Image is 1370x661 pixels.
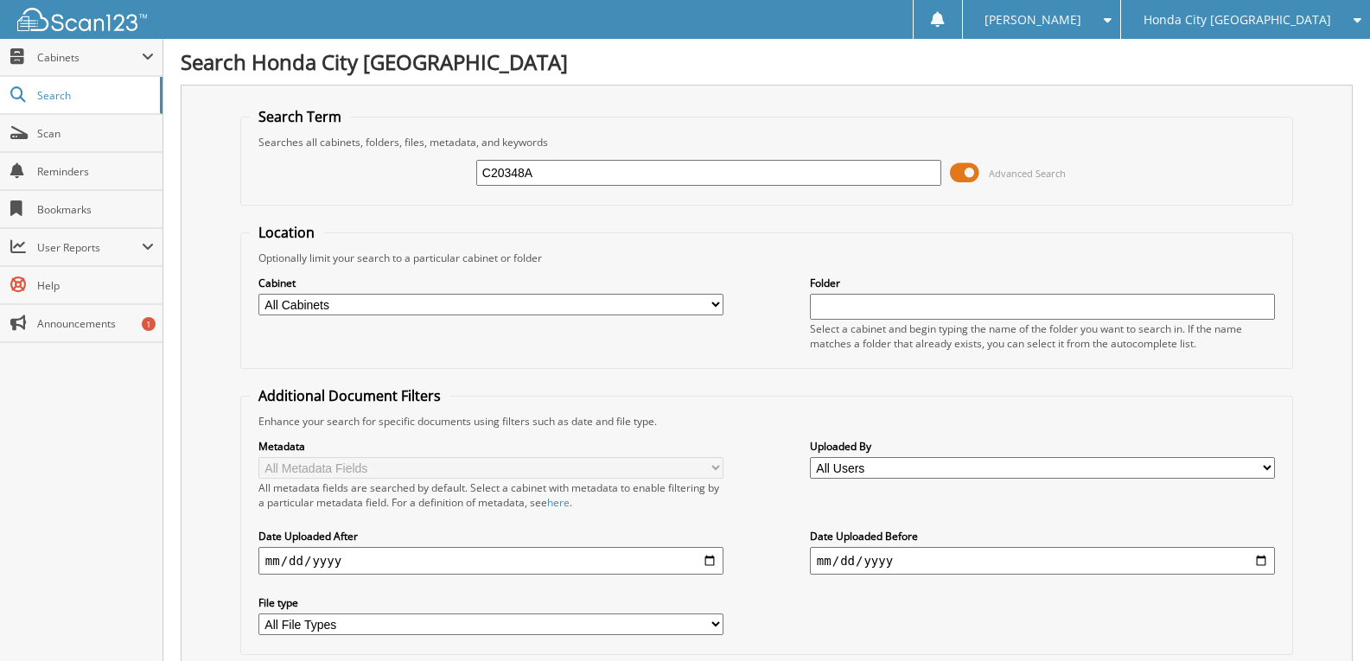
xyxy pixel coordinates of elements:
[250,107,350,126] legend: Search Term
[37,278,154,293] span: Help
[258,480,723,510] div: All metadata fields are searched by default. Select a cabinet with metadata to enable filtering b...
[810,276,1275,290] label: Folder
[17,8,147,31] img: scan123-logo-white.svg
[258,276,723,290] label: Cabinet
[810,321,1275,351] div: Select a cabinet and begin typing the name of the folder you want to search in. If the name match...
[181,48,1353,76] h1: Search Honda City [GEOGRAPHIC_DATA]
[258,439,723,454] label: Metadata
[37,202,154,217] span: Bookmarks
[250,135,1284,149] div: Searches all cabinets, folders, files, metadata, and keywords
[810,547,1275,575] input: end
[37,164,154,179] span: Reminders
[810,439,1275,454] label: Uploaded By
[258,529,723,543] label: Date Uploaded After
[547,495,570,510] a: here
[142,317,156,331] div: 1
[250,414,1284,429] div: Enhance your search for specific documents using filters such as date and file type.
[258,595,723,610] label: File type
[250,223,323,242] legend: Location
[37,50,142,65] span: Cabinets
[37,240,142,255] span: User Reports
[37,126,154,141] span: Scan
[258,547,723,575] input: start
[250,386,449,405] legend: Additional Document Filters
[37,316,154,331] span: Announcements
[1144,15,1331,25] span: Honda City [GEOGRAPHIC_DATA]
[37,88,151,103] span: Search
[250,251,1284,265] div: Optionally limit your search to a particular cabinet or folder
[989,167,1066,180] span: Advanced Search
[810,529,1275,543] label: Date Uploaded Before
[984,15,1081,25] span: [PERSON_NAME]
